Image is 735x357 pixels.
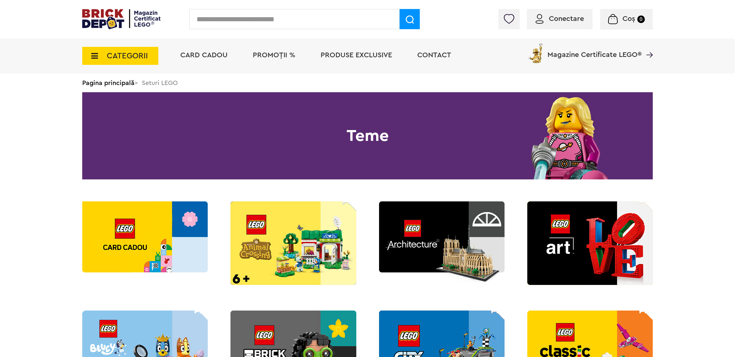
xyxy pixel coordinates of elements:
[642,42,653,49] a: Magazine Certificate LEGO®
[253,52,295,59] a: PROMOȚII %
[82,92,653,179] h1: Teme
[637,15,645,23] small: 0
[549,15,584,22] span: Conectare
[417,52,451,59] a: Contact
[180,52,228,59] a: Card Cadou
[622,15,635,22] span: Coș
[82,73,653,92] div: > Seturi LEGO
[82,80,135,86] a: Pagina principală
[536,15,584,22] a: Conectare
[547,42,642,58] span: Magazine Certificate LEGO®
[321,52,392,59] a: Produse exclusive
[107,52,148,60] span: CATEGORII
